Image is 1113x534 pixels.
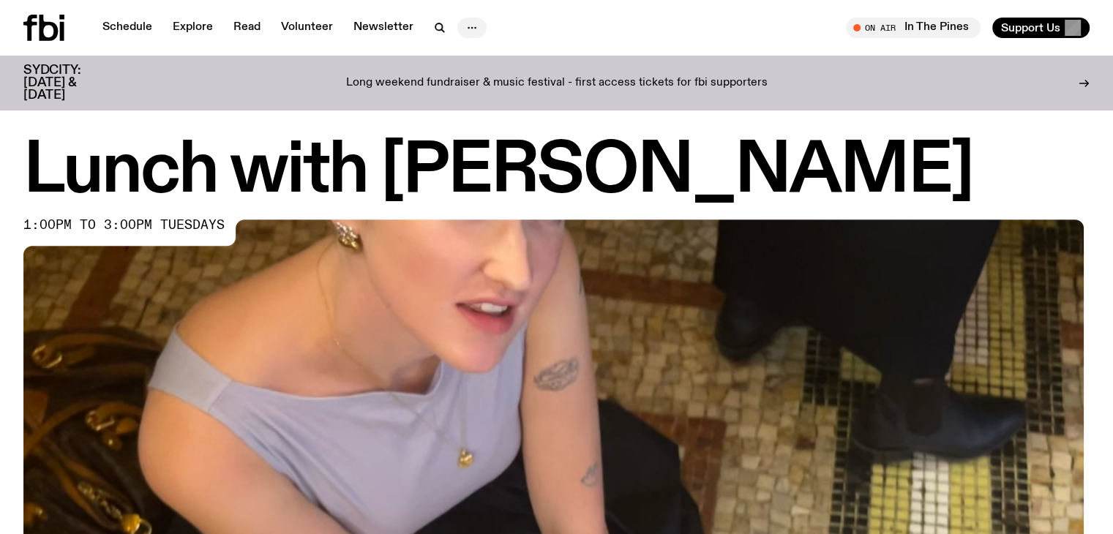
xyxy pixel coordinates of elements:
a: Schedule [94,18,161,38]
span: 1:00pm to 3:00pm tuesdays [23,219,225,231]
h3: SYDCITY: [DATE] & [DATE] [23,64,117,102]
a: Read [225,18,269,38]
span: Support Us [1001,21,1060,34]
a: Explore [164,18,222,38]
button: Support Us [992,18,1090,38]
button: On AirIn The Pines [846,18,981,38]
a: Volunteer [272,18,342,38]
p: Long weekend fundraiser & music festival - first access tickets for fbi supporters [346,77,768,90]
a: Newsletter [345,18,422,38]
h1: Lunch with [PERSON_NAME] [23,139,1090,205]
